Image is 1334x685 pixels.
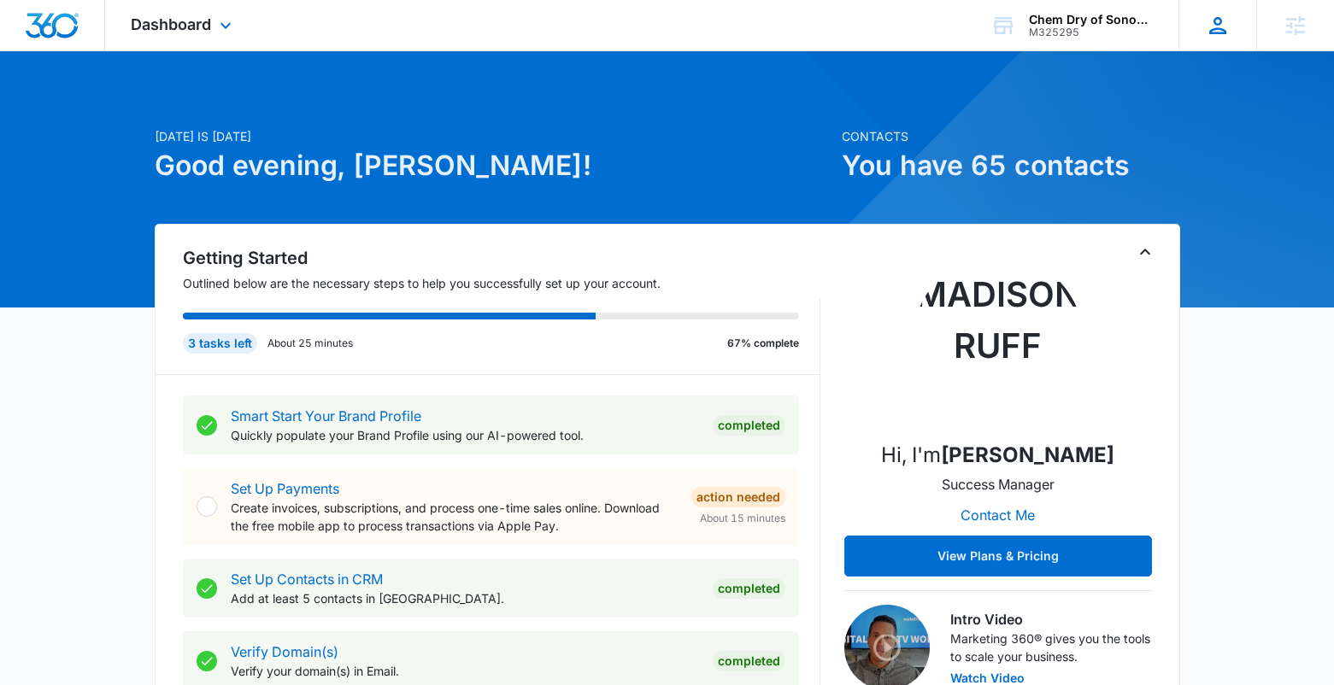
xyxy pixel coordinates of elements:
h1: You have 65 contacts [842,145,1180,186]
div: account name [1029,13,1154,26]
h3: Intro Video [950,609,1152,629]
div: Completed [713,415,785,436]
p: Contacts [842,127,1180,145]
div: Completed [713,651,785,671]
span: Dashboard [131,15,211,33]
p: Create invoices, subscriptions, and process one-time sales online. Download the free mobile app t... [231,499,678,535]
strong: [PERSON_NAME] [941,442,1114,467]
button: Watch Video [950,672,1025,684]
div: 3 tasks left [183,333,257,354]
button: Contact Me [943,495,1052,536]
a: Set Up Payments [231,480,339,497]
img: Madison Ruff [913,255,1084,426]
p: Add at least 5 contacts in [GEOGRAPHIC_DATA]. [231,589,699,607]
p: About 25 minutes [267,336,353,351]
button: View Plans & Pricing [844,536,1152,577]
span: About 15 minutes [700,511,785,526]
button: Toggle Collapse [1135,242,1155,262]
p: [DATE] is [DATE] [155,127,832,145]
p: Quickly populate your Brand Profile using our AI-powered tool. [231,426,699,444]
a: Set Up Contacts in CRM [231,571,383,588]
p: Outlined below are the necessary steps to help you successfully set up your account. [183,274,820,292]
p: Marketing 360® gives you the tools to scale your business. [950,629,1152,665]
p: 67% complete [727,336,799,351]
div: Action Needed [691,487,785,507]
div: Completed [713,578,785,599]
a: Smart Start Your Brand Profile [231,407,421,424]
p: Hi, I'm [881,440,1114,471]
h1: Good evening, [PERSON_NAME]! [155,145,832,186]
div: account id [1029,26,1154,38]
p: Verify your domain(s) in Email. [231,662,699,680]
a: Verify Domain(s) [231,643,338,660]
h2: Getting Started [183,245,820,271]
p: Success Manager [942,474,1055,495]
